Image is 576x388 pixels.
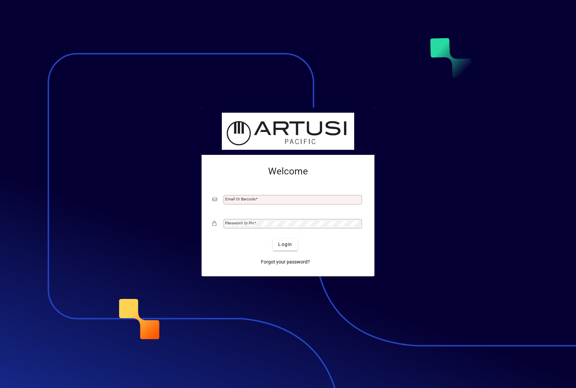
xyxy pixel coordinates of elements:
[225,197,256,201] mat-label: Email or Barcode
[261,258,310,266] span: Forgot your password?
[225,221,254,225] mat-label: Password or Pin
[212,166,364,177] h2: Welcome
[278,241,292,248] span: Login
[258,256,313,268] a: Forgot your password?
[273,239,297,251] button: Login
